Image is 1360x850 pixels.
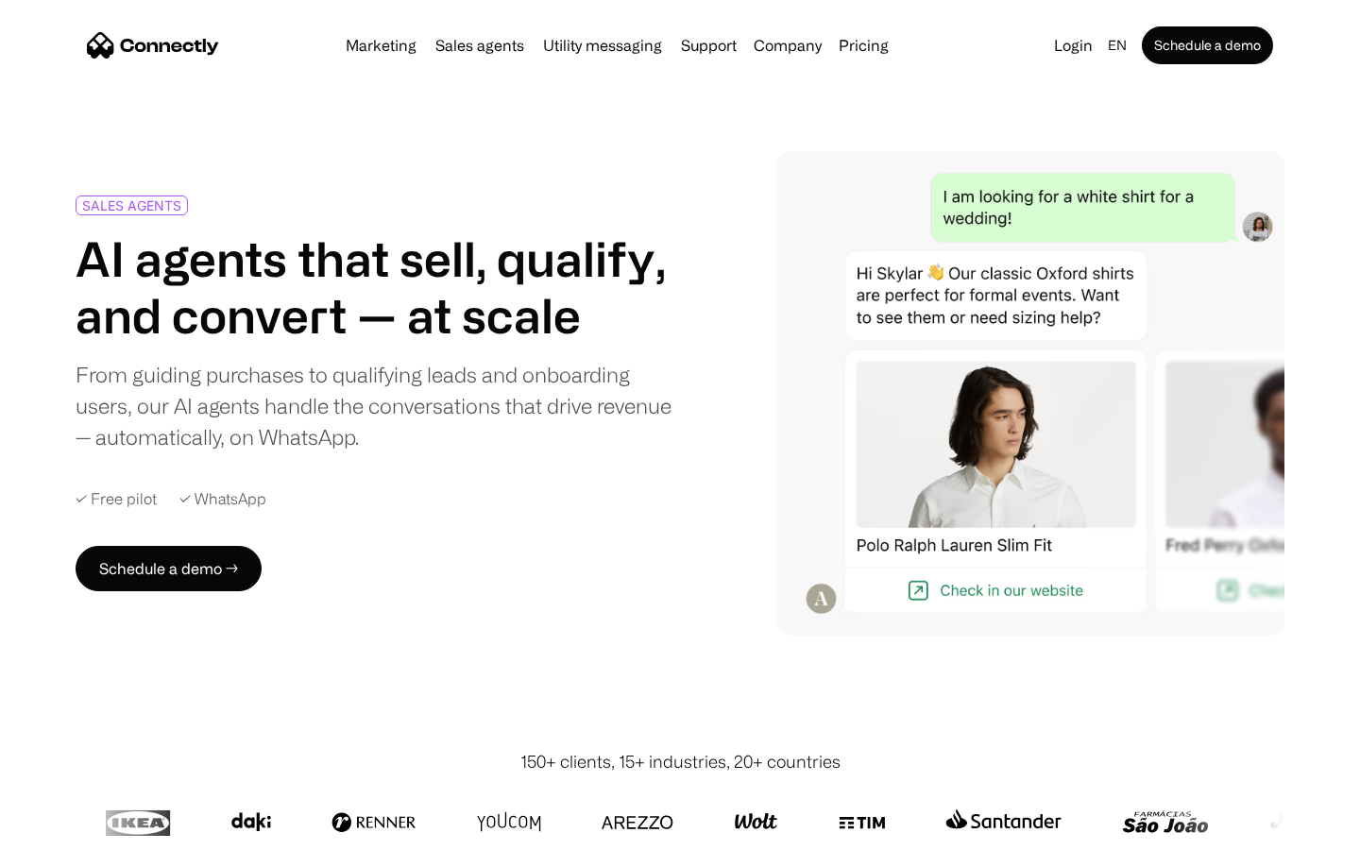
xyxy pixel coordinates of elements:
[1142,26,1273,64] a: Schedule a demo
[179,490,266,508] div: ✓ WhatsApp
[19,815,113,843] aside: Language selected: English
[754,32,822,59] div: Company
[76,490,157,508] div: ✓ Free pilot
[338,38,424,53] a: Marketing
[535,38,670,53] a: Utility messaging
[76,230,672,344] h1: AI agents that sell, qualify, and convert — at scale
[1046,32,1100,59] a: Login
[1108,32,1127,59] div: en
[428,38,532,53] a: Sales agents
[76,359,672,452] div: From guiding purchases to qualifying leads and onboarding users, our AI agents handle the convers...
[76,546,262,591] a: Schedule a demo →
[831,38,896,53] a: Pricing
[520,749,841,774] div: 150+ clients, 15+ industries, 20+ countries
[82,198,181,212] div: SALES AGENTS
[38,817,113,843] ul: Language list
[673,38,744,53] a: Support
